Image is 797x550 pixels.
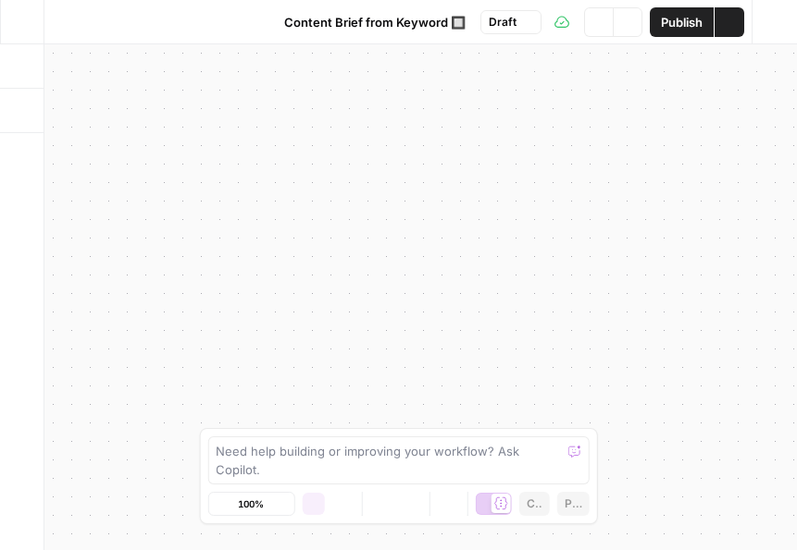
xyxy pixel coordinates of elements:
span: Copy [527,495,542,512]
button: Copy [519,492,550,516]
button: Content Brief from Keyword 🔲 [256,7,477,37]
span: Publish [661,13,703,31]
span: Paste [565,495,582,512]
button: Draft [480,10,542,34]
button: Paste [557,492,590,516]
span: Content Brief from Keyword 🔲 [284,13,466,31]
span: 100% [238,496,264,511]
button: Publish [650,7,714,37]
span: Draft [489,14,517,31]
